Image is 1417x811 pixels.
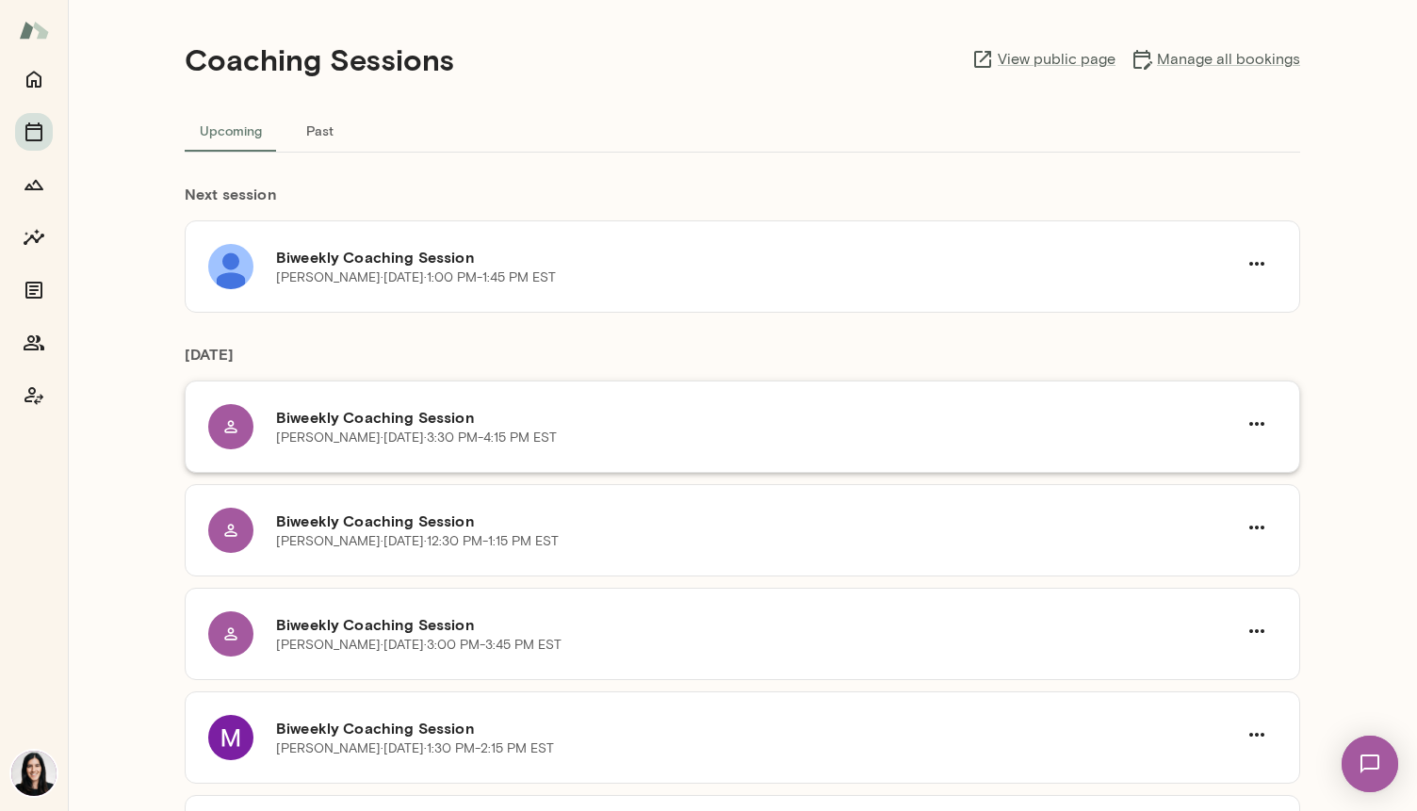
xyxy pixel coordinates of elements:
button: Coach app [15,377,53,414]
img: Katrina Bilella [11,751,57,796]
p: [PERSON_NAME] · [DATE] · 12:30 PM-1:15 PM EST [276,532,559,551]
button: Past [277,107,362,153]
h6: Biweekly Coaching Session [276,717,1237,739]
h4: Coaching Sessions [185,41,454,77]
p: [PERSON_NAME] · [DATE] · 1:30 PM-2:15 PM EST [276,739,554,758]
p: [PERSON_NAME] · [DATE] · 1:00 PM-1:45 PM EST [276,268,556,287]
button: Documents [15,271,53,309]
a: View public page [971,48,1116,71]
button: Sessions [15,113,53,151]
p: [PERSON_NAME] · [DATE] · 3:00 PM-3:45 PM EST [276,636,562,655]
button: Insights [15,219,53,256]
h6: Next session [185,183,1300,220]
h6: Biweekly Coaching Session [276,246,1237,268]
div: basic tabs example [185,107,1300,153]
button: Home [15,60,53,98]
button: Members [15,324,53,362]
button: Growth Plan [15,166,53,203]
h6: Biweekly Coaching Session [276,406,1237,429]
img: Mento [19,12,49,48]
a: Manage all bookings [1131,48,1300,71]
h6: Biweekly Coaching Session [276,510,1237,532]
h6: Biweekly Coaching Session [276,613,1237,636]
button: Upcoming [185,107,277,153]
p: [PERSON_NAME] · [DATE] · 3:30 PM-4:15 PM EST [276,429,557,447]
h6: [DATE] [185,343,1300,381]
